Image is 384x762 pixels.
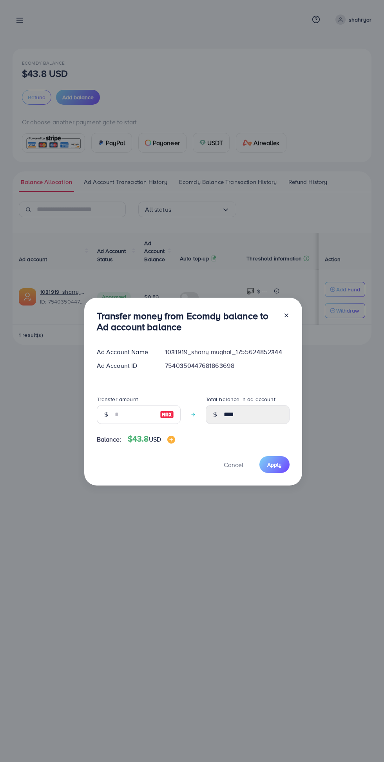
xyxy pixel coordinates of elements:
label: Transfer amount [97,395,138,403]
h3: Transfer money from Ecomdy balance to Ad account balance [97,310,277,333]
h4: $43.8 [128,434,175,444]
button: Cancel [214,456,253,473]
label: Total balance in ad account [206,395,275,403]
div: Ad Account Name [91,347,159,356]
span: Cancel [224,460,243,469]
img: image [160,410,174,419]
div: 7540350447681863698 [159,361,295,370]
button: Apply [259,456,290,473]
img: image [167,436,175,444]
div: Ad Account ID [91,361,159,370]
iframe: Chat [351,727,378,756]
span: Balance: [97,435,121,444]
div: 1031919_sharry mughal_1755624852344 [159,347,295,356]
span: Apply [267,461,282,469]
span: USD [149,435,161,444]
